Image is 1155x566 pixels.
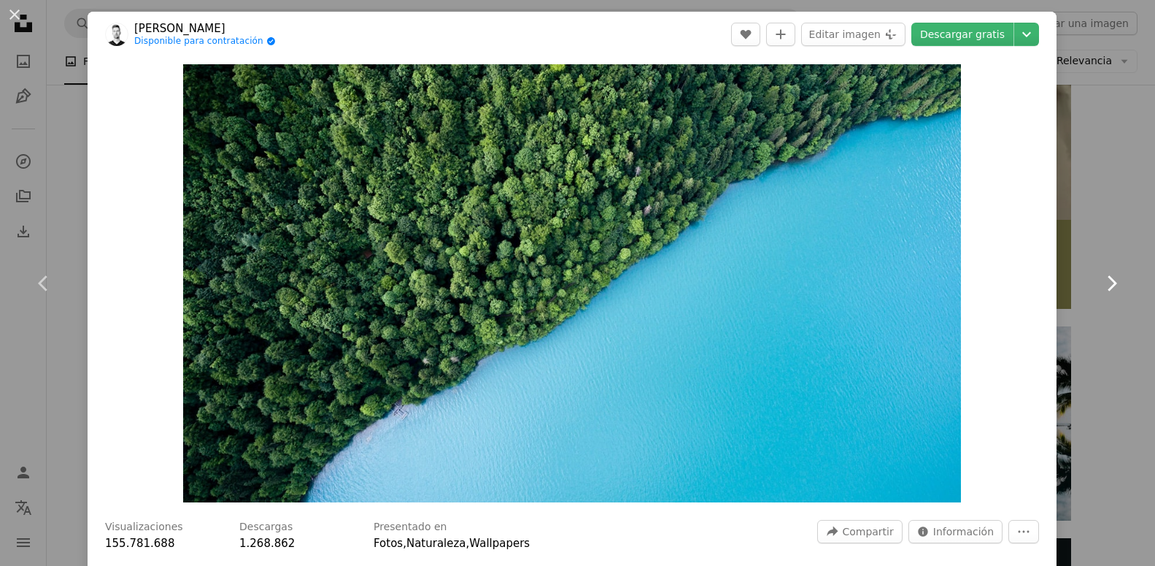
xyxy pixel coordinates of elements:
button: Estadísticas sobre esta imagen [908,520,1003,543]
button: Más acciones [1008,520,1039,543]
a: Naturaleza [406,537,466,550]
a: Wallpapers [469,537,530,550]
a: Descargar gratis [911,23,1013,46]
button: Añade a la colección [766,23,795,46]
button: Ampliar en esta imagen [183,64,962,502]
button: Elegir el tamaño de descarga [1014,23,1039,46]
h3: Presentado en [374,520,447,535]
a: Siguiente [1067,213,1155,353]
a: [PERSON_NAME] [134,21,276,36]
span: , [403,537,406,550]
span: 1.268.862 [239,537,295,550]
span: Compartir [842,521,893,543]
button: Editar imagen [801,23,905,46]
img: bird's eye view photography of trees and body of water [183,64,962,502]
h3: Descargas [239,520,293,535]
button: Me gusta [731,23,760,46]
button: Compartir esta imagen [817,520,902,543]
span: , [466,537,470,550]
a: Disponible para contratación [134,36,276,47]
a: Fotos [374,537,403,550]
img: Ve al perfil de Andreas Gücklhorn [105,23,128,46]
span: 155.781.688 [105,537,174,550]
h3: Visualizaciones [105,520,183,535]
span: Información [933,521,994,543]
